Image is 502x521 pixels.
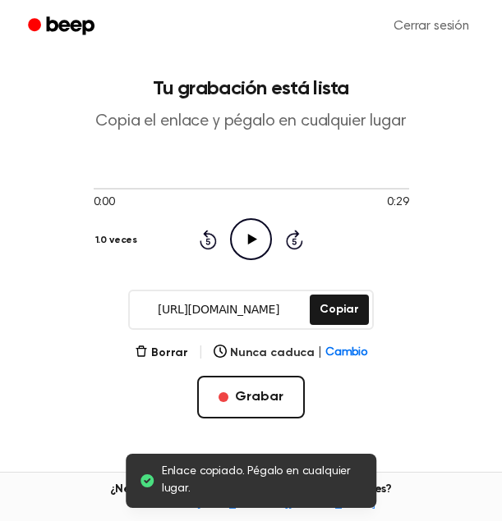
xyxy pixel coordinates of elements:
[198,343,204,363] span: |
[235,387,283,407] font: Grabar
[151,347,188,359] font: Borrar
[16,11,109,43] a: Pitido
[310,295,368,325] button: Copiar
[110,483,392,495] font: ¿Necesita ayuda o tiene solicitudes de funciones?
[377,7,486,46] a: Cerrar sesión
[325,345,367,362] span: Cambio
[387,194,408,212] span: 0:29
[230,345,315,362] font: Nunca caduca
[197,376,304,418] button: Grabar
[214,345,367,362] button: Nunca caduca|Cambio
[13,112,489,132] p: Copia el enlace y pégalo en cualquier lugar
[94,194,115,212] span: 0:00
[318,345,322,362] span: |
[94,226,145,254] button: 1.0 veces
[135,345,188,362] button: Borrar
[13,79,489,98] h1: Tu grabación está lista
[10,497,492,512] span: Contáctenos
[162,464,364,498] span: Enlace copiado. Pégalo en cualquier lugar.
[196,498,375,510] a: [EMAIL_ADDRESS][DOMAIN_NAME]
